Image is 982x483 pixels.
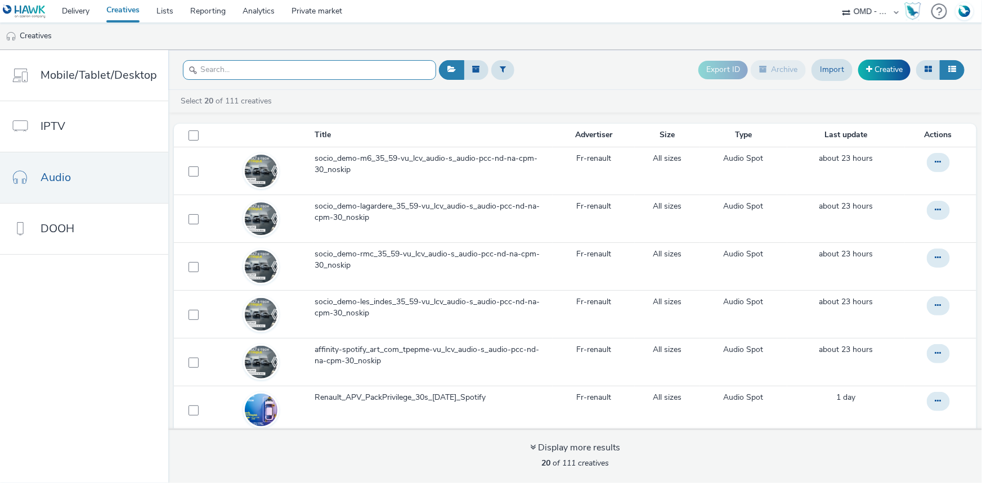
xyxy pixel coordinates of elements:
th: Type [699,124,787,147]
th: Advertiser [553,124,635,147]
a: All sizes [653,344,681,355]
span: about 23 hours [819,201,873,211]
img: audio [6,31,17,42]
a: Hawk Academy [904,2,926,20]
th: Title [313,124,553,147]
span: socio_demo-les_indes_35_59-vu_lcv_audio-s_audio-pcc-nd-na-cpm-30_noskip [315,296,547,319]
th: Actions [905,124,976,147]
img: eebd9cc5-279b-47df-bcb9-9f826da1584b.jpg [245,298,277,331]
span: about 23 hours [819,249,873,259]
a: All sizes [653,153,681,164]
img: undefined Logo [3,4,46,19]
button: Grid [916,60,940,79]
a: Fr-renault [576,249,611,260]
a: socio_demo-lagardere_35_59-vu_lcv_audio-s_audio-pcc-nd-na-cpm-30_noskip [315,201,551,229]
span: about 23 hours [819,153,873,164]
a: All sizes [653,392,681,403]
a: 11 September 2025, 16:17 [837,392,856,403]
img: eebd9cc5-279b-47df-bcb9-9f826da1584b.jpg [245,202,277,235]
a: 11 September 2025, 17:47 [819,344,873,355]
img: Hawk Academy [904,2,921,20]
a: Renault_APV_PackPrivilege_30s_[DATE]_Spotify [315,392,551,409]
th: Last update [787,124,905,147]
th: Size [635,124,699,147]
span: about 23 hours [819,344,873,355]
img: eebd9cc5-279b-47df-bcb9-9f826da1584b.jpg [245,250,277,283]
span: IPTV [41,118,65,134]
a: Audio Spot [724,249,764,260]
a: Audio Spot [724,153,764,164]
a: Fr-renault [576,153,611,164]
a: Fr-renault [576,392,611,403]
span: 1 day [837,392,856,403]
a: Import [811,59,853,80]
a: All sizes [653,296,681,308]
strong: 20 [204,96,213,106]
span: about 23 hours [819,296,873,307]
a: affinity-spotify_art_com_tpepme-vu_lcv_audio-s_audio-pcc-nd-na-cpm-30_noskip [315,344,551,373]
span: of 111 creatives [541,458,609,468]
a: All sizes [653,201,681,212]
a: 11 September 2025, 17:51 [819,296,873,308]
a: 11 September 2025, 17:51 [819,249,873,260]
span: Renault_APV_PackPrivilege_30s_[DATE]_Spotify [315,392,490,403]
a: Fr-renault [576,344,611,355]
a: Select of 111 creatives [180,96,276,106]
a: Creative [858,60,911,80]
a: Fr-renault [576,201,611,212]
button: Archive [751,60,806,79]
a: Audio Spot [724,392,764,403]
img: Account FR [956,3,973,20]
span: DOOH [41,220,74,237]
span: socio_demo-m6_35_59-vu_lcv_audio-s_audio-pcc-nd-na-cpm-30_noskip [315,153,547,176]
img: eebd9cc5-279b-47df-bcb9-9f826da1584b.jpg [245,155,277,187]
img: eebd9cc5-279b-47df-bcb9-9f826da1584b.jpg [245,346,277,378]
strong: 20 [541,458,550,468]
a: All sizes [653,249,681,260]
button: Table [940,60,965,79]
span: affinity-spotify_art_com_tpepme-vu_lcv_audio-s_audio-pcc-nd-na-cpm-30_noskip [315,344,547,367]
span: socio_demo-lagardere_35_59-vu_lcv_audio-s_audio-pcc-nd-na-cpm-30_noskip [315,201,547,224]
a: socio_demo-rmc_35_59-vu_lcv_audio-s_audio-pcc-nd-na-cpm-30_noskip [315,249,551,277]
a: Audio Spot [724,201,764,212]
span: Mobile/Tablet/Desktop [41,67,157,83]
a: Audio Spot [724,344,764,355]
a: socio_demo-les_indes_35_59-vu_lcv_audio-s_audio-pcc-nd-na-cpm-30_noskip [315,296,551,325]
span: Audio [41,169,71,186]
a: 11 September 2025, 17:52 [819,153,873,164]
a: socio_demo-m6_35_59-vu_lcv_audio-s_audio-pcc-nd-na-cpm-30_noskip [315,153,551,182]
a: Fr-renault [576,296,611,308]
div: Display more results [530,441,620,454]
a: 11 September 2025, 17:51 [819,201,873,212]
input: Search... [183,60,436,80]
span: socio_demo-rmc_35_59-vu_lcv_audio-s_audio-pcc-nd-na-cpm-30_noskip [315,249,547,272]
a: Audio Spot [724,296,764,308]
img: 92ed5245-3a12-4c52-b3d5-238e707c587e.jpg [245,394,277,426]
button: Export ID [698,61,748,79]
